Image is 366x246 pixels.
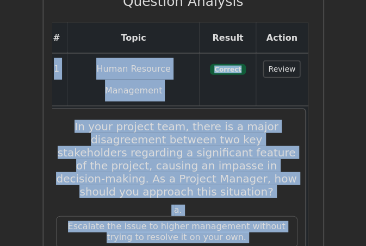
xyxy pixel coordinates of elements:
h5: In your project team, there is a major disagreement between two key stakeholders regarding a sign... [55,120,299,198]
th: Topic [67,23,199,54]
td: Human Resource Management [67,53,199,106]
span: a. [174,205,182,215]
button: Review [263,61,300,78]
th: Result [200,23,256,54]
th: # [46,23,68,54]
td: 1 [46,53,68,106]
span: Correct [210,64,245,75]
th: Action [256,23,307,54]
